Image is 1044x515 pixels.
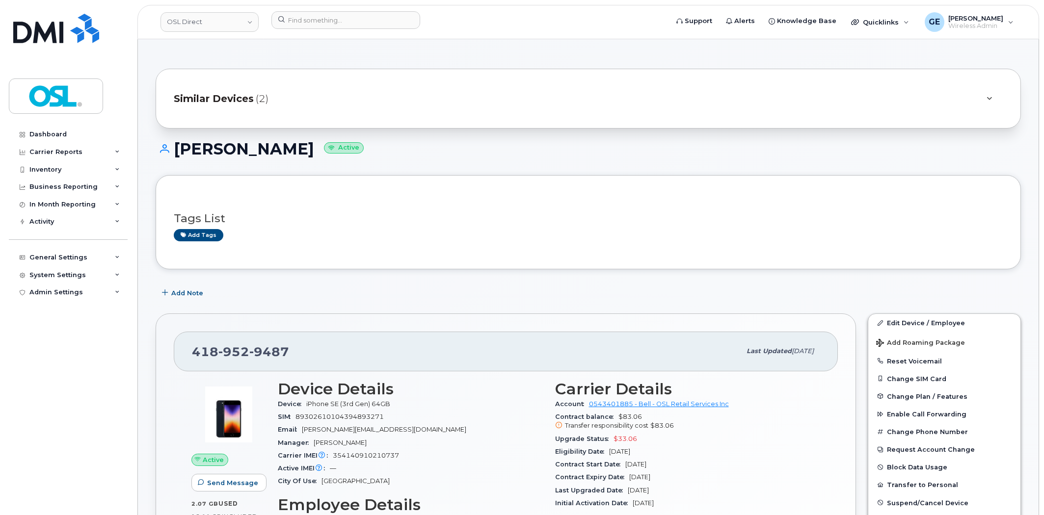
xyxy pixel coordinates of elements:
span: Send Message [207,478,258,488]
h3: Carrier Details [555,380,821,398]
span: SIM [278,413,295,420]
img: image20231002-3703462-1angbar.jpeg [199,385,258,444]
a: Edit Device / Employee [868,314,1020,332]
h3: Device Details [278,380,543,398]
button: Change Plan / Features [868,387,1020,405]
span: Add Roaming Package [876,339,965,348]
span: 89302610104394893271 [295,413,384,420]
span: 952 [218,344,249,359]
span: used [218,500,238,507]
span: Contract Start Date [555,461,625,468]
button: Change SIM Card [868,370,1020,387]
span: [DATE] [628,487,649,494]
span: Last updated [747,347,792,355]
button: Add Note [156,284,212,302]
span: Manager [278,439,314,446]
span: Suspend/Cancel Device [887,499,968,506]
span: Contract balance [555,413,618,420]
span: [DATE] [609,448,630,455]
span: Last Upgraded Date [555,487,628,494]
a: Add tags [174,229,223,241]
span: [GEOGRAPHIC_DATA] [321,477,390,485]
span: [PERSON_NAME] [314,439,367,446]
button: Enable Call Forwarding [868,405,1020,423]
span: [DATE] [629,473,650,481]
span: (2) [256,92,268,106]
span: 418 [192,344,289,359]
span: Email [278,426,302,433]
a: 0543401885 - Bell - OSL Retail Services Inc [589,400,729,408]
span: Upgrade Status [555,435,614,442]
span: $83.06 [650,422,674,429]
span: Account [555,400,589,408]
span: Add Note [171,288,203,298]
span: Similar Devices [174,92,254,106]
button: Change Phone Number [868,423,1020,440]
span: $33.06 [614,435,637,442]
span: [PERSON_NAME][EMAIL_ADDRESS][DOMAIN_NAME] [302,426,466,433]
span: iPhone SE (3rd Gen) 64GB [306,400,390,408]
h3: Employee Details [278,496,543,514]
span: [DATE] [633,499,654,507]
span: Enable Call Forwarding [887,411,966,418]
span: [DATE] [792,347,814,355]
span: Device [278,400,306,408]
span: Change Plan / Features [887,392,967,400]
button: Send Message [191,474,267,491]
button: Add Roaming Package [868,332,1020,352]
span: Contract Expiry Date [555,473,629,481]
h3: Tags List [174,212,1003,225]
button: Transfer to Personal [868,476,1020,493]
span: Eligibility Date [555,448,609,455]
span: Carrier IMEI [278,452,333,459]
span: $83.06 [555,413,821,431]
span: Transfer responsibility cost [565,422,648,429]
span: — [330,464,336,472]
span: 9487 [249,344,289,359]
span: Initial Activation Date [555,499,633,507]
span: 2.07 GB [191,500,218,507]
button: Request Account Change [868,440,1020,458]
span: 354140910210737 [333,452,399,459]
button: Suspend/Cancel Device [868,494,1020,512]
h1: [PERSON_NAME] [156,140,1021,157]
button: Reset Voicemail [868,352,1020,370]
button: Block Data Usage [868,458,1020,476]
span: Active IMEI [278,464,330,472]
span: [DATE] [625,461,646,468]
span: Active [203,455,224,464]
span: City Of Use [278,477,321,485]
small: Active [324,142,364,154]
